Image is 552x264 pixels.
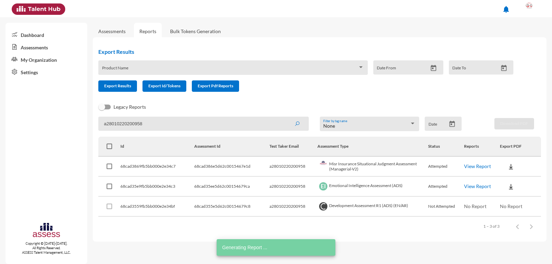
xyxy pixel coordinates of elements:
[98,117,308,131] input: Search by name, token, assessment type, etc.
[427,65,440,72] button: Open calendar
[428,137,464,157] th: Status
[98,80,137,92] button: Export Results
[317,137,428,157] th: Assessment Type
[98,48,519,55] h2: Export Results
[428,177,464,197] td: Attempted
[500,121,528,126] span: Download PDF
[142,80,186,92] button: Export Id/Tokens
[511,219,524,233] button: Previous page
[483,224,500,229] div: 1 – 3 of 3
[192,80,239,92] button: Export Pdf Reports
[194,177,269,197] td: 68cad35ee5d62c00154679ca
[269,157,317,177] td: a28010220200958
[194,137,269,157] th: Assessment Id
[269,197,317,217] td: a28010220200958
[32,222,61,240] img: assesscompany-logo.png
[165,23,226,40] a: Bulk Tokens Generation
[446,120,458,128] button: Open calendar
[524,219,538,233] button: Next page
[502,5,510,13] mat-icon: notifications
[500,137,541,157] th: Export PDF
[120,157,194,177] td: 68cad3869fb5bb000e2e34c7
[98,28,126,34] a: Assessments
[6,241,87,255] p: Copyright © [DATE]-[DATE]. All Rights Reserved. ASSESS Talent Management, LLC.
[428,157,464,177] td: Attempted
[323,123,335,129] span: None
[120,197,194,217] td: 68cad3559fb5bb000e2e34bf
[428,197,464,217] td: Not Attempted
[148,83,180,88] span: Export Id/Tokens
[494,118,534,129] button: Download PDF
[317,197,428,217] td: Development Assessment R1 (ADS) (EN/AR)
[6,66,87,78] a: Settings
[114,103,146,111] span: Legacy Reports
[222,244,267,251] span: Generating Report ...
[464,203,486,209] span: No Report
[6,41,87,53] a: Assessments
[464,183,491,189] a: View Report
[464,163,491,169] a: View Report
[269,137,317,157] th: Test Taker Email
[198,83,233,88] span: Export Pdf Reports
[104,83,131,88] span: Export Results
[317,157,428,177] td: Misr Insurance Situational Judgment Assessment (Managerial-V2)
[500,203,522,209] span: No Report
[6,53,87,66] a: My Organization
[317,177,428,197] td: Emotional Intelligence Assessment (ADS)
[194,157,269,177] td: 68cad386e5d62c0015467e1d
[134,23,162,40] a: Reports
[120,137,194,157] th: Id
[6,28,87,41] a: Dashboard
[194,197,269,217] td: 68cad355e5d62c00154679c8
[269,177,317,197] td: a28010220200958
[498,65,510,72] button: Open calendar
[98,217,541,236] mat-paginator: Select page
[464,137,500,157] th: Reports
[120,177,194,197] td: 68cad35e9fb5bb000e2e34c3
